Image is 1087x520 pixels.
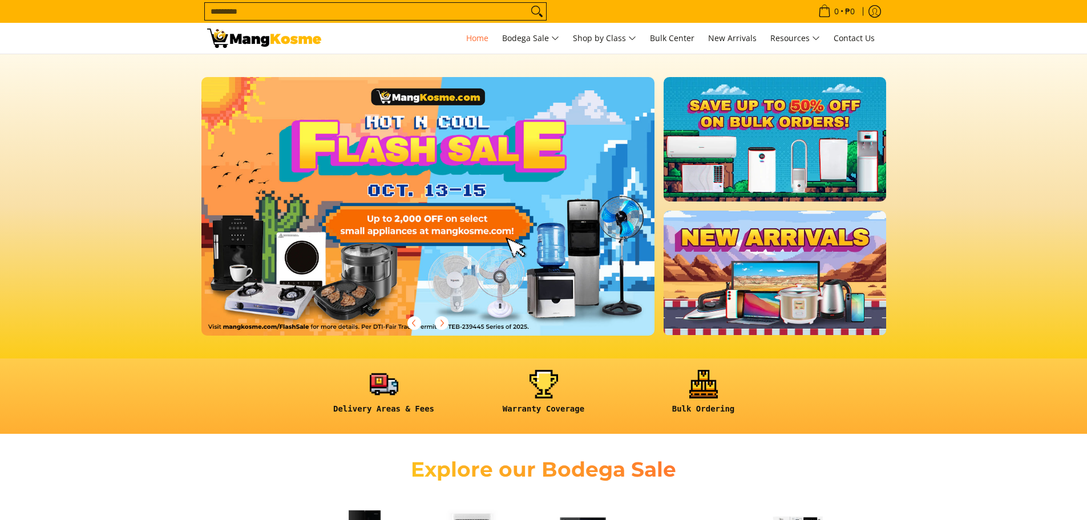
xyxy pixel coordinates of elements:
[629,370,778,423] a: <h6><strong>Bulk Ordering</strong></h6>
[644,23,700,54] a: Bulk Center
[496,23,565,54] a: Bodega Sale
[650,33,694,43] span: Bulk Center
[573,31,636,46] span: Shop by Class
[702,23,762,54] a: New Arrivals
[834,33,875,43] span: Contact Us
[466,33,488,43] span: Home
[528,3,546,20] button: Search
[429,311,454,336] button: Next
[843,7,856,15] span: ₱0
[765,23,826,54] a: Resources
[833,7,840,15] span: 0
[815,5,858,18] span: •
[470,370,618,423] a: <h6><strong>Warranty Coverage</strong></h6>
[310,370,458,423] a: <h6><strong>Delivery Areas & Fees</strong></h6>
[460,23,494,54] a: Home
[567,23,642,54] a: Shop by Class
[378,457,709,482] h2: Explore our Bodega Sale
[770,31,820,46] span: Resources
[207,29,321,48] img: Mang Kosme: Your Home Appliances Warehouse Sale Partner!
[201,77,692,354] a: More
[708,33,757,43] span: New Arrivals
[333,23,880,54] nav: Main Menu
[828,23,880,54] a: Contact Us
[502,31,559,46] span: Bodega Sale
[402,311,427,336] button: Previous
